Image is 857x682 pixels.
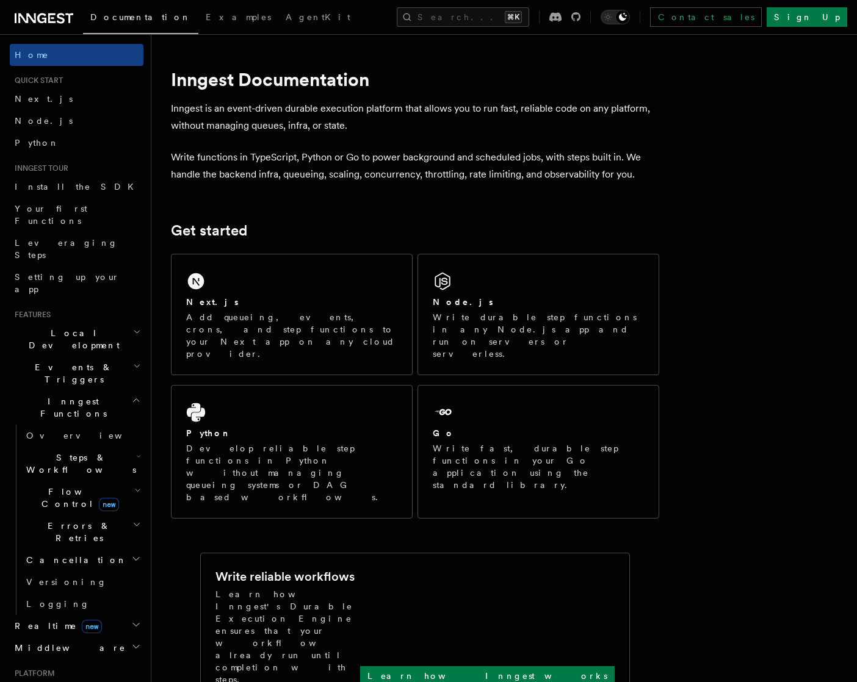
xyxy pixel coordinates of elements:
[215,568,355,585] h2: Write reliable workflows
[21,486,134,510] span: Flow Control
[10,642,126,654] span: Middleware
[171,222,247,239] a: Get started
[83,4,198,34] a: Documentation
[15,182,141,192] span: Install the SDK
[10,110,143,132] a: Node.js
[10,395,132,420] span: Inngest Functions
[21,571,143,593] a: Versioning
[10,176,143,198] a: Install the SDK
[171,68,659,90] h1: Inngest Documentation
[15,49,49,61] span: Home
[10,88,143,110] a: Next.js
[171,100,659,134] p: Inngest is an event-driven durable execution platform that allows you to run fast, reliable code ...
[433,442,644,491] p: Write fast, durable step functions in your Go application using the standard library.
[367,670,607,682] p: Learn how Inngest works
[21,481,143,515] button: Flow Controlnew
[10,322,143,356] button: Local Development
[186,296,239,308] h2: Next.js
[10,669,55,678] span: Platform
[397,7,529,27] button: Search...⌘K
[15,138,59,148] span: Python
[21,593,143,615] a: Logging
[433,427,455,439] h2: Go
[206,12,271,22] span: Examples
[186,311,397,360] p: Add queueing, events, crons, and step functions to your Next app on any cloud provider.
[90,12,191,22] span: Documentation
[15,204,87,226] span: Your first Functions
[418,385,659,519] a: GoWrite fast, durable step functions in your Go application using the standard library.
[171,254,413,375] a: Next.jsAdd queueing, events, crons, and step functions to your Next app on any cloud provider.
[650,7,762,27] a: Contact sales
[10,361,133,386] span: Events & Triggers
[21,554,127,566] span: Cancellation
[10,163,68,173] span: Inngest tour
[186,442,397,503] p: Develop reliable step functions in Python without managing queueing systems or DAG based workflows.
[26,599,90,609] span: Logging
[10,425,143,615] div: Inngest Functions
[10,44,143,66] a: Home
[505,11,522,23] kbd: ⌘K
[10,232,143,266] a: Leveraging Steps
[21,451,136,476] span: Steps & Workflows
[186,427,231,439] h2: Python
[10,132,143,154] a: Python
[82,620,102,633] span: new
[15,238,118,260] span: Leveraging Steps
[10,390,143,425] button: Inngest Functions
[21,520,132,544] span: Errors & Retries
[601,10,630,24] button: Toggle dark mode
[21,549,143,571] button: Cancellation
[10,637,143,659] button: Middleware
[418,254,659,375] a: Node.jsWrite durable step functions in any Node.js app and run on servers or serverless.
[433,311,644,360] p: Write durable step functions in any Node.js app and run on servers or serverless.
[21,425,143,447] a: Overview
[198,4,278,33] a: Examples
[171,385,413,519] a: PythonDevelop reliable step functions in Python without managing queueing systems or DAG based wo...
[26,577,107,587] span: Versioning
[15,94,73,104] span: Next.js
[286,12,350,22] span: AgentKit
[10,615,143,637] button: Realtimenew
[21,447,143,481] button: Steps & Workflows
[278,4,358,33] a: AgentKit
[21,515,143,549] button: Errors & Retries
[26,431,152,440] span: Overview
[10,356,143,390] button: Events & Triggers
[10,266,143,300] a: Setting up your app
[15,272,120,294] span: Setting up your app
[10,198,143,232] a: Your first Functions
[99,498,119,511] span: new
[10,76,63,85] span: Quick start
[15,116,73,126] span: Node.js
[10,620,102,632] span: Realtime
[10,327,133,351] span: Local Development
[10,310,51,320] span: Features
[767,7,847,27] a: Sign Up
[433,296,493,308] h2: Node.js
[171,149,659,183] p: Write functions in TypeScript, Python or Go to power background and scheduled jobs, with steps bu...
